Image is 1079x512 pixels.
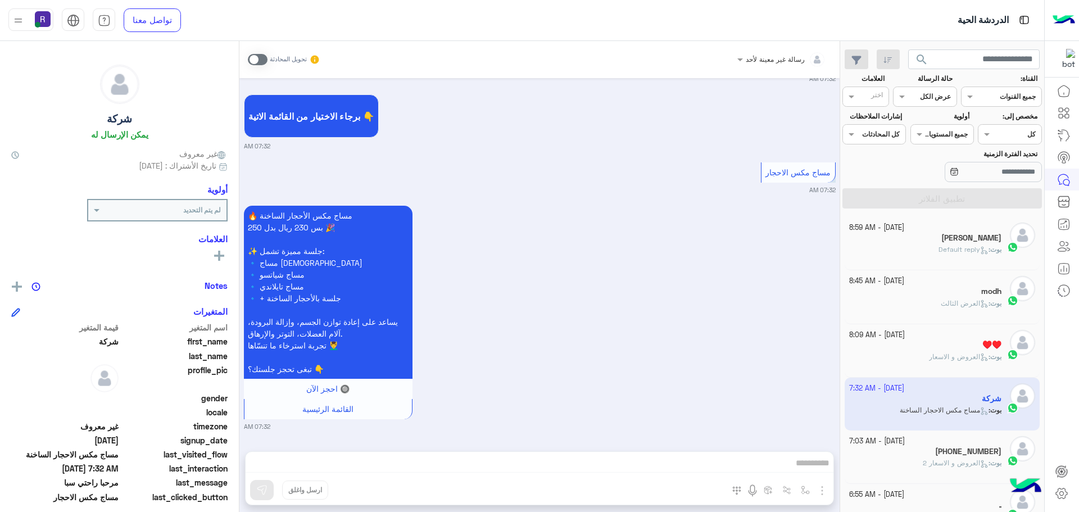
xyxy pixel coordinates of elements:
span: 2025-09-27T04:32:55.748Z [11,463,119,474]
button: search [908,49,936,74]
img: userImage [35,11,51,27]
p: 27/9/2025, 7:32 AM [244,206,412,379]
img: tab [1017,13,1031,27]
span: تاريخ الأشتراك : [DATE] [139,160,216,171]
b: لم يتم التحديد [183,206,221,214]
a: tab [93,8,115,32]
h5: ابو عادل [941,233,1001,243]
span: last_clicked_button [121,491,228,503]
h6: العلامات [11,234,228,244]
span: اسم المتغير [121,321,228,333]
h5: شركة [107,112,132,125]
h6: Notes [205,280,228,291]
span: قيمة المتغير [11,321,119,333]
img: Logo [1053,8,1075,32]
span: بوت [990,245,1001,253]
span: search [915,53,928,66]
small: 07:32 AM [809,74,836,83]
label: إشارات الملاحظات [844,111,901,121]
b: : [989,459,1001,467]
h5: ♥️♥️ [982,340,1001,350]
span: null [11,406,119,418]
label: العلامات [844,74,885,84]
span: 🔘 احجز الآن [306,384,350,393]
span: برجاء الاختيار من القائمة الاتية 👇 [248,111,374,121]
span: Default reply [939,245,989,253]
span: غير معروف [179,148,228,160]
span: last_name [121,350,228,362]
span: رسالة غير معينة لأحد [746,55,805,64]
span: last_message [121,477,228,488]
b: : [989,352,1001,361]
img: 322853014244696 [1055,49,1075,69]
span: timezone [121,420,228,432]
span: العروض و الاسعار [929,352,989,361]
span: غير معروف [11,420,119,432]
small: تحويل المحادثة [270,55,307,64]
img: defaultAdmin.png [1010,330,1035,355]
small: 07:32 AM [244,142,270,151]
span: signup_date [121,434,228,446]
label: مخصص إلى: [980,111,1037,121]
small: [DATE] - 6:55 AM [849,490,904,500]
span: القائمة الرئيسية [302,404,353,414]
span: profile_pic [121,364,228,390]
img: hulul-logo.png [1006,467,1045,506]
h5: modh [981,287,1001,296]
small: [DATE] - 8:09 AM [849,330,905,341]
img: defaultAdmin.png [1010,223,1035,248]
span: العرض الثالث [941,299,989,307]
span: بوت [990,352,1001,361]
img: tab [98,14,111,27]
span: last_interaction [121,463,228,474]
h6: المتغيرات [193,306,228,316]
span: بوت [990,459,1001,467]
img: notes [31,282,40,291]
span: شركة [11,336,119,347]
span: مساج مكس الاحجار [765,167,831,177]
span: مرحبا راحتي سبا [11,477,119,488]
div: اختر [871,90,885,103]
label: أولوية [912,111,969,121]
img: profile [11,13,25,28]
span: بوت [990,299,1001,307]
span: gender [121,392,228,404]
small: 07:32 AM [809,185,836,194]
small: 07:32 AM [244,422,270,431]
img: add [12,282,22,292]
h6: يمكن الإرسال له [91,129,148,139]
b: : [989,299,1001,307]
img: WhatsApp [1007,295,1018,306]
span: مساج مكس الاحجار الساخنة [11,448,119,460]
a: تواصل معنا [124,8,181,32]
button: تطبيق الفلاتر [842,188,1042,209]
span: locale [121,406,228,418]
img: WhatsApp [1007,242,1018,253]
span: 2025-09-27T04:31:43.354Z [11,434,119,446]
span: last_visited_flow [121,448,228,460]
img: defaultAdmin.png [1010,436,1035,461]
span: العروض و الاسعار 2 [923,459,989,467]
label: تحديد الفترة الزمنية [912,149,1037,159]
span: first_name [121,336,228,347]
img: defaultAdmin.png [101,65,139,103]
h5: +966 55 155 5769 [935,447,1001,456]
p: الدردشة الحية [958,13,1009,28]
label: القناة: [963,74,1038,84]
h6: أولوية [207,184,228,194]
small: [DATE] - 8:45 AM [849,276,904,287]
label: حالة الرسالة [895,74,953,84]
img: defaultAdmin.png [1010,276,1035,301]
span: مساج مكس الاحجار [11,491,119,503]
img: defaultAdmin.png [90,364,119,392]
small: [DATE] - 7:03 AM [849,436,905,447]
span: null [11,392,119,404]
img: WhatsApp [1007,349,1018,360]
h5: ـ [999,500,1001,510]
small: [DATE] - 8:59 AM [849,223,904,233]
img: tab [67,14,80,27]
img: WhatsApp [1007,455,1018,466]
b: : [989,245,1001,253]
button: ارسل واغلق [282,481,328,500]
